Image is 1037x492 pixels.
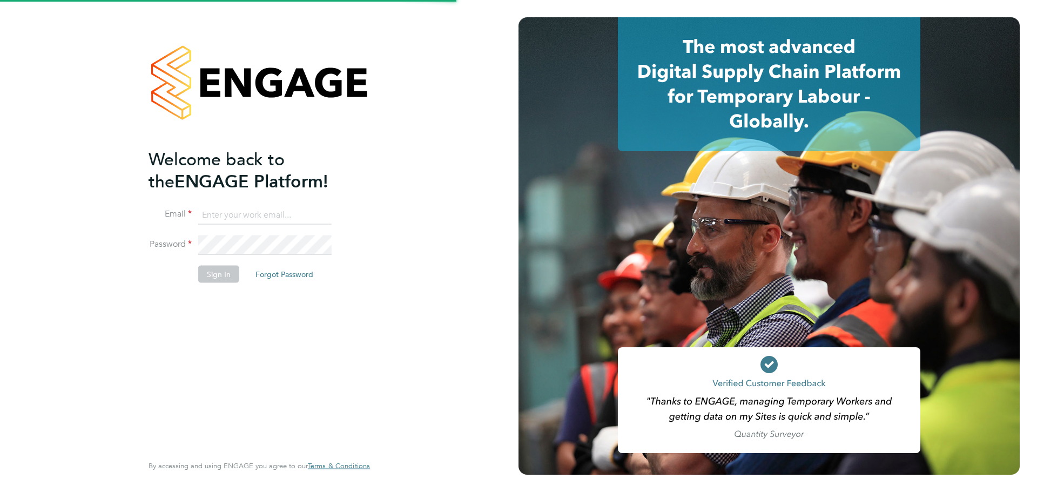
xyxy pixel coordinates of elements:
button: Forgot Password [247,266,322,283]
input: Enter your work email... [198,205,332,225]
a: Terms & Conditions [308,462,370,470]
span: Welcome back to the [149,149,285,192]
h2: ENGAGE Platform! [149,148,359,192]
span: By accessing and using ENGAGE you agree to our [149,461,370,470]
span: Terms & Conditions [308,461,370,470]
label: Password [149,239,192,250]
button: Sign In [198,266,239,283]
label: Email [149,208,192,220]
